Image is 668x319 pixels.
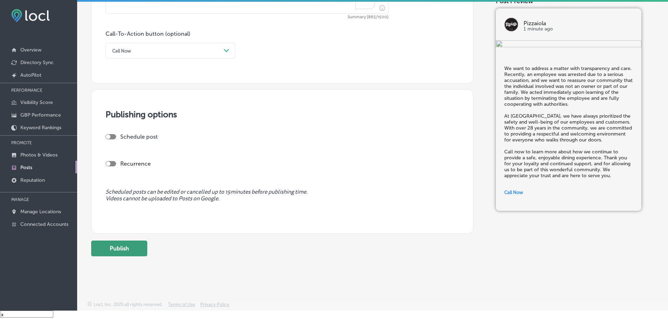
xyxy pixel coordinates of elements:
[524,21,633,26] p: Pizzaiola
[496,40,641,49] img: ab1381bf-35f4-4092-9440-15dc236e2528
[11,9,50,22] img: fda3e92497d09a02dc62c9cd864e3231.png
[106,109,459,119] h3: Publishing options
[504,65,633,179] h5: We want to address a matter with transparency and care. Recently, an employee was arrested due to...
[20,125,61,131] p: Keyword Rankings
[112,48,131,53] div: Call Now
[504,18,518,32] img: logo
[106,15,389,19] span: Summary (865/1500)
[168,302,195,311] a: Terms of Use
[20,60,54,65] p: Directory Sync
[20,177,45,183] p: Reputation
[20,47,41,53] p: Overview
[20,165,32,171] p: Posts
[20,112,61,118] p: GBP Performance
[504,190,523,195] span: Call Now
[120,160,151,167] label: Recurrence
[524,26,633,32] p: 1 minute ago
[20,72,41,78] p: AutoPilot
[91,241,147,256] button: Publish
[120,133,158,140] label: Schedule post
[20,221,68,227] p: Connected Accounts
[20,209,61,215] p: Manage Locations
[94,302,163,307] p: Locl, Inc. 2025 all rights reserved.
[200,302,229,311] a: Privacy Policy
[106,189,459,202] span: Scheduled posts can be edited or cancelled up to 15 minutes before publishing time. Videos cannot...
[20,99,53,105] p: Visibility Score
[106,30,190,37] label: Call-To-Action button (optional)
[376,4,385,12] span: Insert emoji
[20,152,58,158] p: Photos & Videos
